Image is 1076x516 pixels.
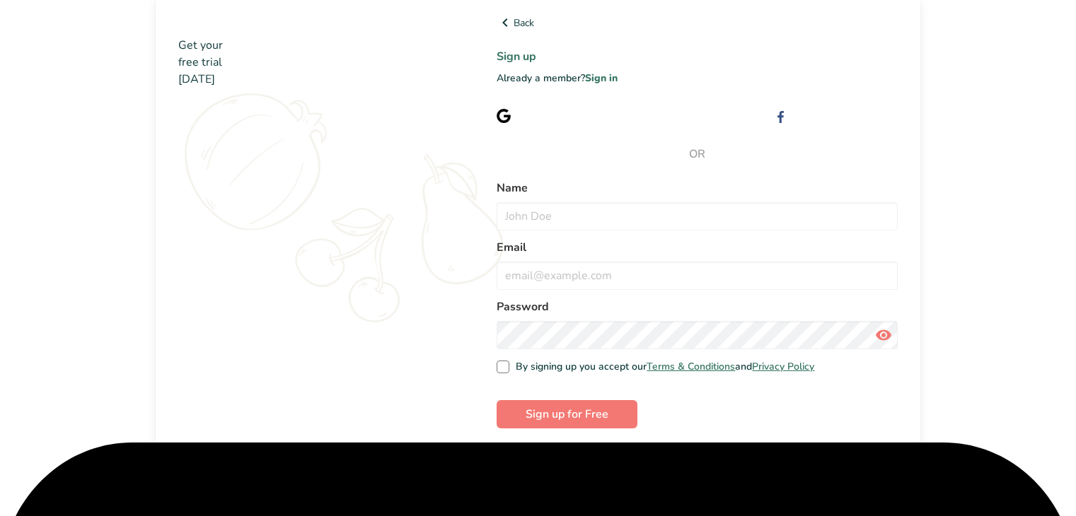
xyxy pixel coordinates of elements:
[585,71,618,85] a: Sign in
[178,14,316,32] img: Food Label Maker
[497,48,898,65] h1: Sign up
[831,109,898,122] span: with Facebook
[497,239,898,256] label: Email
[526,406,608,423] span: Sign up for Free
[497,180,898,197] label: Name
[497,71,898,86] p: Already a member?
[497,400,637,428] button: Sign up for Free
[497,146,898,163] span: OR
[556,109,611,122] span: with Google
[509,360,815,373] span: By signing up you accept our and
[497,262,898,290] input: email@example.com
[522,108,611,123] div: Sign up
[797,108,898,123] div: Sign up
[647,360,735,373] a: Terms & Conditions
[752,360,814,373] a: Privacy Policy
[497,14,898,31] a: Back
[497,298,898,315] label: Password
[178,37,451,88] h2: Get your free trial [DATE]
[497,202,898,230] input: John Doe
